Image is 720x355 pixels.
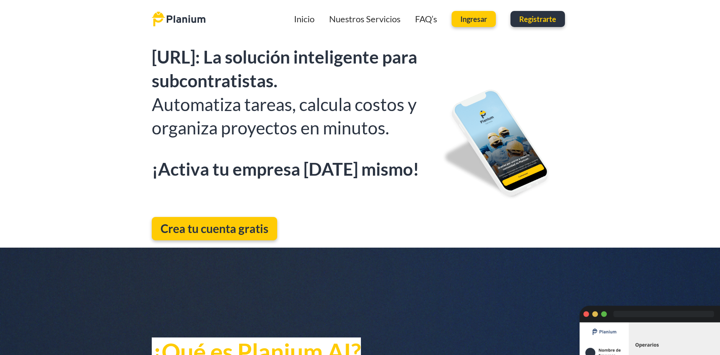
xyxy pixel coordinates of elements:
[161,221,268,236] span: Crea tu cuenta gratis
[329,14,400,24] a: Nuestros Servicios
[152,159,419,179] strong: ¡Activa tu empresa [DATE] mismo!
[152,93,425,181] h2: Automatiza tareas, calcula costos y organiza proyectos en minutos.
[415,14,437,24] a: FAQ’s
[510,11,565,27] a: Registrarte
[460,15,487,23] span: Ingresar
[294,14,314,24] a: Inicio
[152,45,425,93] h2: [URL]: La solución inteligente para subcontratistas.
[452,11,496,27] a: Ingresar
[519,15,556,23] span: Registrarte
[152,217,277,240] a: Crea tu cuenta gratis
